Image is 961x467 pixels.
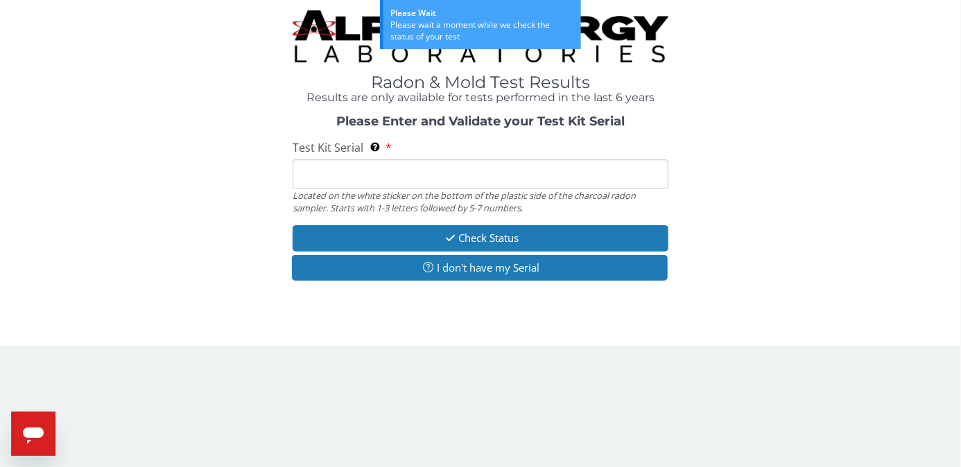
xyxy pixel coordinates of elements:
[292,255,668,281] button: I don't have my Serial
[293,225,668,251] button: Check Status
[293,10,668,62] img: TightCrop.jpg
[293,91,668,104] h4: Results are only available for tests performed in the last 6 years
[293,140,363,155] span: Test Kit Serial
[390,7,574,19] div: Please Wait
[293,189,668,215] div: Located on the white sticker on the bottom of the plastic side of the charcoal radon sampler. Sta...
[293,73,668,91] h1: Radon & Mold Test Results
[336,114,625,129] strong: Please Enter and Validate your Test Kit Serial
[11,412,55,456] iframe: Button to launch messaging window
[390,19,574,42] div: Please wait a moment while we check the status of your test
